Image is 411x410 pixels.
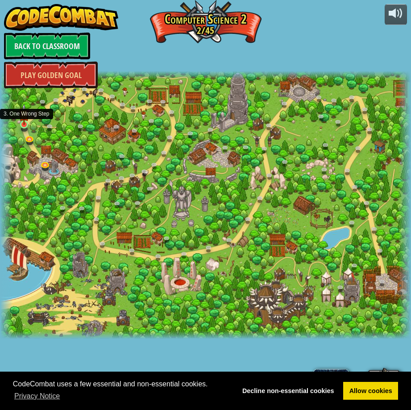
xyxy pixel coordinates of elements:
a: Play Golden Goal [4,62,98,88]
a: deny cookies [236,382,340,400]
a: allow cookies [343,382,398,400]
img: level-banner-started.png [19,104,29,125]
a: learn more about cookies [13,389,62,403]
img: CodeCombat - Learn how to code by playing a game [4,4,118,31]
span: CodeCombat uses a few essential and non-essential cookies. [13,379,229,403]
a: Back to Classroom [4,33,90,59]
button: Adjust volume [385,4,407,25]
